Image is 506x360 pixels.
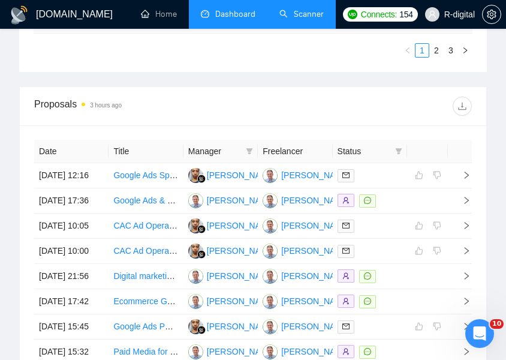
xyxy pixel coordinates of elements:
[453,322,471,331] span: right
[207,244,276,257] div: [PERSON_NAME]
[263,245,350,255] a: RC[PERSON_NAME]
[399,8,412,21] span: 154
[395,148,402,155] span: filter
[364,197,371,204] span: message
[279,9,324,19] a: searchScanner
[207,219,276,232] div: [PERSON_NAME]
[188,296,276,305] a: RC[PERSON_NAME]
[258,140,332,163] th: Freelancer
[415,43,429,58] li: 1
[453,347,471,356] span: right
[197,326,206,334] img: gigradar-bm.png
[263,195,350,205] a: RC[PERSON_NAME]
[109,239,183,264] td: CAC Ad Operator (Cold Traffic Only)
[415,44,429,57] a: 1
[197,225,206,233] img: gigradar-bm.png
[281,169,350,182] div: [PERSON_NAME]
[263,296,350,305] a: RC[PERSON_NAME]
[444,44,457,57] a: 3
[113,322,350,331] a: Google Ads PPC Specialist Needed for Campaign Management
[263,218,278,233] img: RC
[201,10,209,18] span: dashboard
[263,321,350,331] a: RC[PERSON_NAME]
[34,289,109,314] td: [DATE] 17:42
[263,294,278,309] img: RC
[263,244,278,259] img: RC
[207,295,276,308] div: [PERSON_NAME]
[113,296,359,306] a: Ecommerce Google Ads Manager for Health and Beauty Products
[263,170,350,179] a: RC[PERSON_NAME]
[215,9,255,19] span: Dashboard
[188,193,203,208] img: RC
[207,345,276,358] div: [PERSON_NAME]
[246,148,253,155] span: filter
[197,175,206,183] img: gigradar-bm.png
[188,245,276,255] a: YA[PERSON_NAME]
[263,346,350,356] a: RC[PERSON_NAME]
[342,323,350,330] span: mail
[188,220,276,230] a: YA[PERSON_NAME]
[207,269,276,283] div: [PERSON_NAME]
[34,214,109,239] td: [DATE] 10:05
[188,195,276,205] a: RC[PERSON_NAME]
[342,172,350,179] span: mail
[188,168,203,183] img: YA
[400,43,415,58] button: left
[113,347,282,356] a: Paid Media for Enterprise E-commerce Users
[453,272,471,280] span: right
[243,142,255,160] span: filter
[453,297,471,305] span: right
[281,219,350,232] div: [PERSON_NAME]
[364,348,371,355] span: message
[482,10,501,19] a: setting
[34,140,109,163] th: Date
[453,221,471,230] span: right
[453,171,471,179] span: right
[188,170,276,179] a: YA[PERSON_NAME]
[393,142,405,160] span: filter
[141,9,177,19] a: homeHome
[482,5,501,24] button: setting
[281,269,350,283] div: [PERSON_NAME]
[197,250,206,259] img: gigradar-bm.png
[458,43,472,58] button: right
[34,188,109,214] td: [DATE] 17:36
[188,269,203,284] img: RC
[207,320,276,333] div: [PERSON_NAME]
[188,271,276,280] a: RC[PERSON_NAME]
[281,295,350,308] div: [PERSON_NAME]
[34,163,109,188] td: [DATE] 12:16
[348,10,357,19] img: upwork-logo.png
[90,102,122,109] time: 3 hours ago
[109,264,183,289] td: Digital marketing specialist for travel agency
[453,97,472,116] button: download
[458,43,472,58] li: Next Page
[462,47,469,54] span: right
[183,140,258,163] th: Manager
[109,163,183,188] td: Google Ads Specialist for B2B SaaS
[113,170,248,180] a: Google Ads Specialist for B2B SaaS
[188,344,203,359] img: RC
[207,194,276,207] div: [PERSON_NAME]
[263,168,278,183] img: RC
[188,145,241,158] span: Manager
[361,8,397,21] span: Connects:
[263,344,278,359] img: RC
[113,271,277,281] a: Digital marketing specialist for travel agency
[453,101,471,111] span: download
[400,43,415,58] li: Previous Page
[453,247,471,255] span: right
[342,247,350,254] span: mail
[342,272,350,280] span: user-add
[342,197,350,204] span: user-add
[263,271,350,280] a: RC[PERSON_NAME]
[364,272,371,280] span: message
[113,221,248,230] a: CAC Ad Operator (Cold Traffic Only)
[109,140,183,163] th: Title
[430,44,443,57] a: 2
[109,214,183,239] td: CAC Ad Operator (Cold Traffic Only)
[109,289,183,314] td: Ecommerce Google Ads Manager for Health and Beauty Products
[342,222,350,229] span: mail
[34,264,109,289] td: [DATE] 21:56
[207,169,276,182] div: [PERSON_NAME]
